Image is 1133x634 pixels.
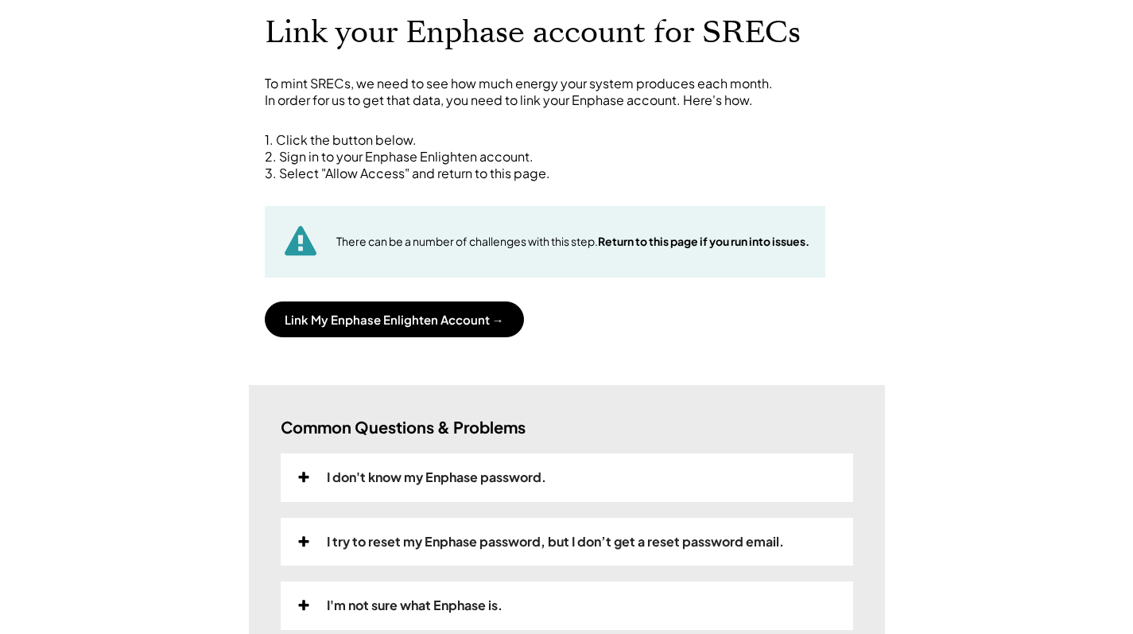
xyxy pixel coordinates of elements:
[265,76,869,109] div: To mint SRECs, we need to see how much energy your system produces each month. In order for us to...
[327,469,546,486] div: I don't know my Enphase password.
[336,234,809,250] div: There can be a number of challenges with this step.
[265,132,869,181] div: 1. Click the button below. 2. Sign in to your Enphase Enlighten account. 3. Select "Allow Access"...
[281,417,526,438] h3: Common Questions & Problems
[598,234,809,248] strong: Return to this page if you run into issues.
[265,301,524,337] button: Link My Enphase Enlighten Account →
[265,14,869,52] h1: Link your Enphase account for SRECs
[327,597,502,614] div: I'm not sure what Enphase is.
[327,534,784,550] div: I try to reset my Enphase password, but I don’t get a reset password email.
